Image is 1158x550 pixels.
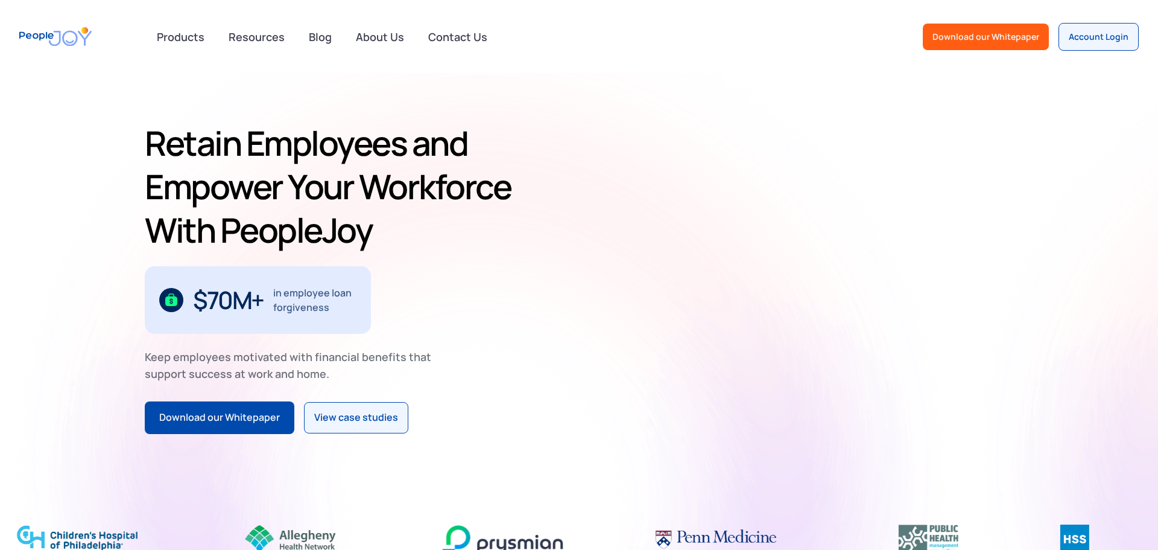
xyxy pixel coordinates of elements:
[19,19,92,54] a: home
[150,25,212,49] div: Products
[159,410,280,426] div: Download our Whitepaper
[421,24,495,50] a: Contact Us
[302,24,339,50] a: Blog
[193,290,264,310] div: $70M+
[932,31,1039,43] div: Download our Whitepaper
[145,266,371,334] div: 1 / 3
[314,410,398,426] div: View case studies
[221,24,292,50] a: Resources
[145,121,574,252] h1: Retain Employees and Empower Your Workforce With PeopleJoy
[145,401,294,434] a: Download our Whitepaper
[923,24,1049,50] a: Download our Whitepaper
[1069,31,1128,43] div: Account Login
[1058,23,1139,51] a: Account Login
[349,24,411,50] a: About Us
[304,402,408,433] a: View case studies
[273,286,357,315] div: in employee loan forgiveness
[145,348,441,382] div: Keep employees motivated with financial benefits that support success at work and home.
